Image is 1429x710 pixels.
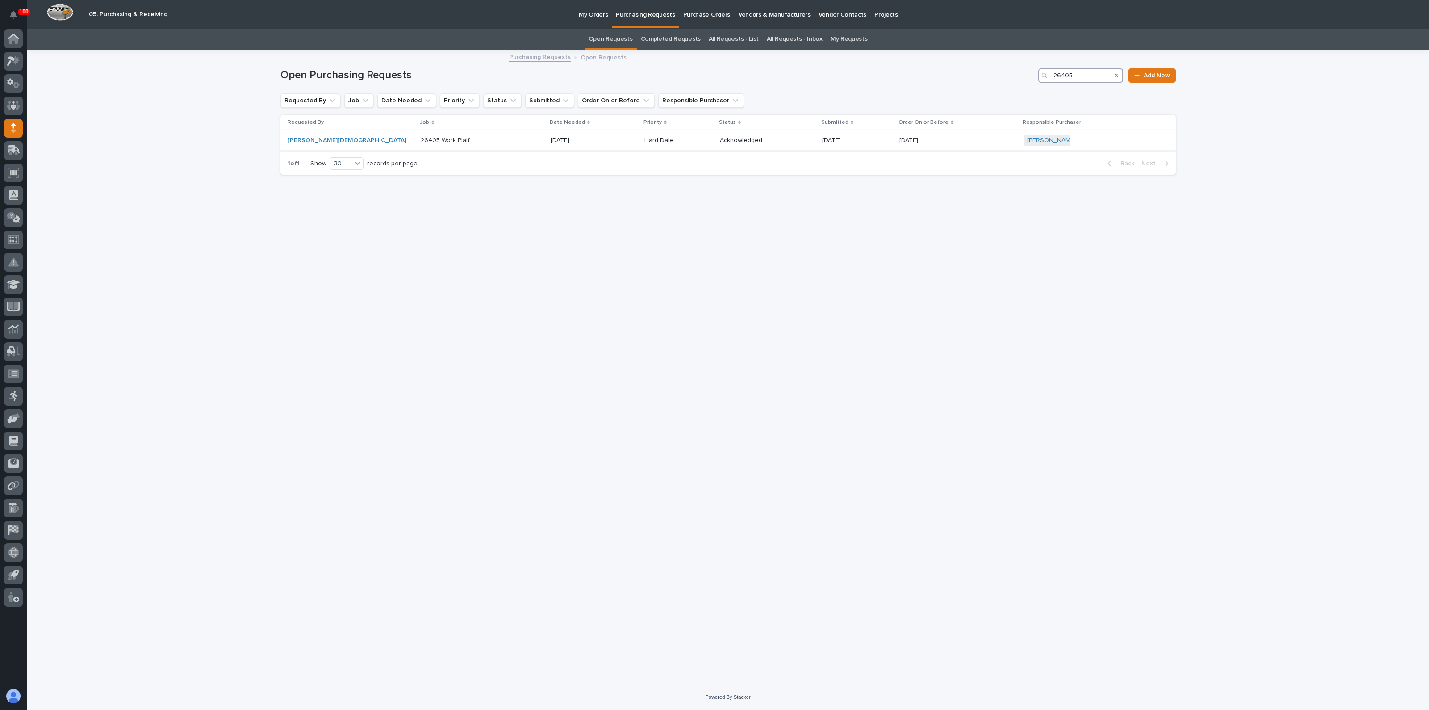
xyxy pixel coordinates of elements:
[589,29,633,50] a: Open Requests
[509,51,571,62] a: Purchasing Requests
[1141,160,1161,168] span: Next
[1144,72,1170,79] span: Add New
[578,93,655,108] button: Order On or Before
[11,11,23,25] div: Notifications100
[705,694,750,700] a: Powered By Stacker
[440,93,480,108] button: Priority
[1100,160,1138,168] button: Back
[483,93,522,108] button: Status
[1115,160,1134,168] span: Back
[643,118,662,127] p: Priority
[4,5,23,24] button: Notifications
[4,687,23,706] button: users-avatar
[344,93,374,108] button: Job
[1128,68,1175,83] a: Add New
[898,118,948,127] p: Order On or Before
[280,69,1035,82] h1: Open Purchasing Requests
[280,153,307,175] p: 1 of 1
[20,8,29,15] p: 100
[551,137,606,144] p: [DATE]
[719,118,736,127] p: Status
[899,135,920,144] p: [DATE]
[831,29,868,50] a: My Requests
[377,93,436,108] button: Date Needed
[367,160,418,168] p: records per page
[420,118,429,127] p: Job
[821,118,848,127] p: Submitted
[310,160,326,168] p: Show
[288,118,324,127] p: Requested By
[767,29,823,50] a: All Requests - Inbox
[1023,118,1081,127] p: Responsible Purchaser
[47,4,73,21] img: Workspace Logo
[330,159,352,168] div: 30
[280,130,1176,151] tr: [PERSON_NAME][DEMOGRAPHIC_DATA] 26405 Work Platforms/Stairs26405 Work Platforms/Stairs [DATE]Hard...
[720,137,776,144] p: Acknowledged
[1138,160,1176,168] button: Next
[1038,68,1123,83] input: Search
[822,137,878,144] p: [DATE]
[288,137,406,144] a: [PERSON_NAME][DEMOGRAPHIC_DATA]
[89,11,167,18] h2: 05. Purchasing & Receiving
[525,93,574,108] button: Submitted
[280,93,341,108] button: Requested By
[644,137,700,144] p: Hard Date
[1027,137,1076,144] a: [PERSON_NAME]
[658,93,744,108] button: Responsible Purchaser
[581,52,627,62] p: Open Requests
[550,118,585,127] p: Date Needed
[641,29,701,50] a: Completed Requests
[421,135,478,144] p: 26405 Work Platforms/Stairs
[709,29,759,50] a: All Requests - List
